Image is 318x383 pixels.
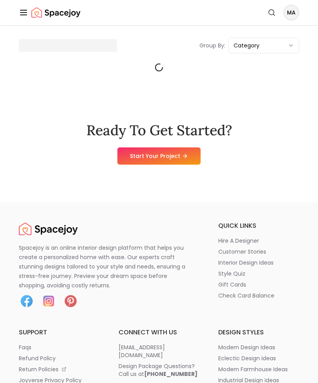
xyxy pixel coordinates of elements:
p: modern farmhouse ideas [218,365,288,373]
a: modern design ideas [218,343,299,351]
h6: connect with us [119,328,199,337]
a: Design Package Questions?Call us at[PHONE_NUMBER] [119,362,199,378]
p: customer stories [218,248,266,256]
a: check card balance [218,292,299,300]
a: return policies [19,365,100,373]
img: Instagram icon [41,293,57,309]
a: [EMAIL_ADDRESS][DOMAIN_NAME] [119,343,199,359]
div: Design Package Questions? Call us at [119,362,197,378]
a: gift cards [218,281,299,289]
p: style quiz [218,270,245,278]
a: hire a designer [218,237,299,245]
button: MA [283,5,299,20]
a: style quiz [218,270,299,278]
p: check card balance [218,292,274,300]
p: modern design ideas [218,343,275,351]
h2: Ready To Get Started? [86,122,232,138]
a: refund policy [19,354,100,362]
a: faqs [19,343,100,351]
a: modern farmhouse ideas [218,365,299,373]
p: eclectic design ideas [218,354,276,362]
b: [PHONE_NUMBER] [144,370,197,378]
img: Spacejoy Logo [31,5,80,20]
p: refund policy [19,354,56,362]
a: Spacejoy [19,221,78,237]
p: Group By: [199,42,225,49]
a: customer stories [218,248,299,256]
p: return policies [19,365,58,373]
a: eclectic design ideas [218,354,299,362]
img: Facebook icon [19,293,35,309]
p: hire a designer [218,237,259,245]
h6: quick links [218,221,299,231]
img: Pinterest icon [63,293,79,309]
a: Spacejoy [31,5,80,20]
img: Spacejoy Logo [19,221,78,237]
p: interior design ideas [218,259,274,267]
p: faqs [19,343,31,351]
a: Start Your Project [117,147,201,165]
h6: support [19,328,100,337]
span: MA [284,5,298,20]
p: Spacejoy is an online interior design platform that helps you create a personalized home with eas... [19,243,195,290]
h6: design styles [218,328,299,337]
p: gift cards [218,281,246,289]
a: interior design ideas [218,259,299,267]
